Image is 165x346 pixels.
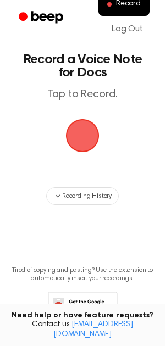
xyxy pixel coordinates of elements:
p: Tap to Record. [20,88,145,102]
img: Beep Logo [66,119,99,152]
span: Recording History [62,191,112,201]
a: Beep [11,7,73,29]
span: Contact us [7,320,158,339]
a: Log Out [101,16,154,42]
p: Tired of copying and pasting? Use the extension to automatically insert your recordings. [9,266,156,283]
h1: Record a Voice Note for Docs [20,53,145,79]
button: Recording History [46,187,119,205]
a: [EMAIL_ADDRESS][DOMAIN_NAME] [53,321,133,338]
